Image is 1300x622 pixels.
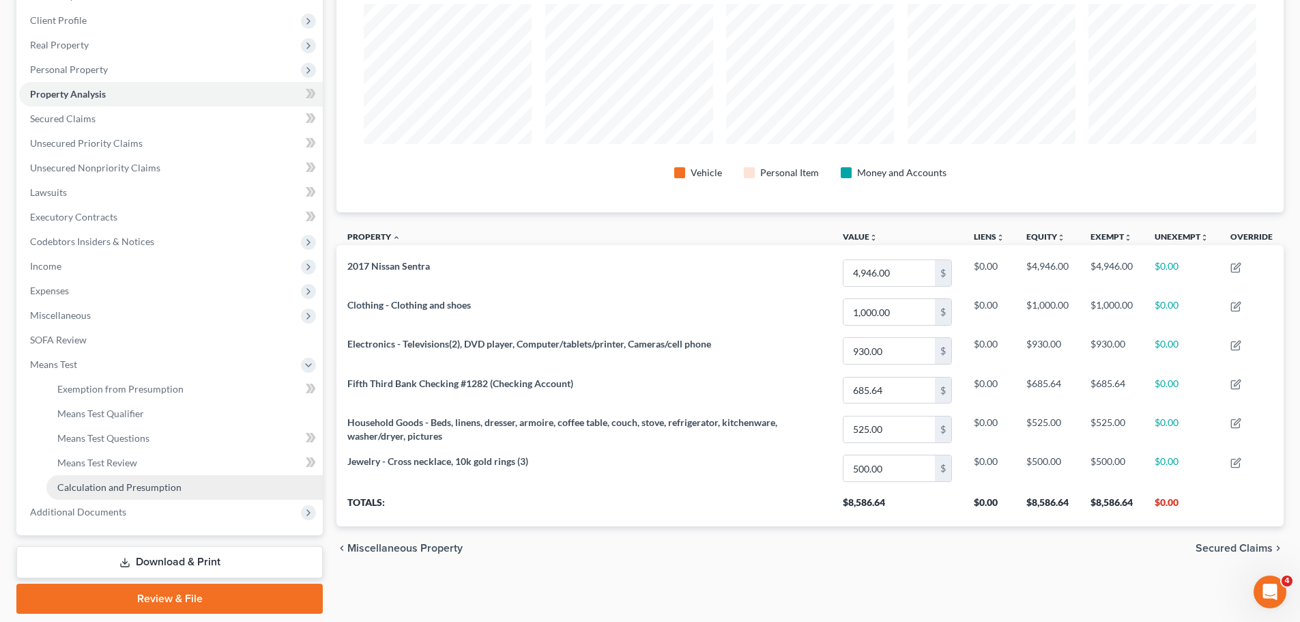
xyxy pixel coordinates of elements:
td: $930.00 [1015,332,1080,371]
input: 0.00 [843,455,935,481]
a: Unsecured Priority Claims [19,131,323,156]
span: Secured Claims [30,113,96,124]
div: $ [935,455,951,481]
span: Real Property [30,39,89,51]
a: Means Test Qualifier [46,401,323,426]
span: Household Goods - Beds, linens, dresser, armoire, coffee table, couch, stove, refrigerator, kitch... [347,416,777,442]
th: $8,586.64 [832,488,963,526]
button: Secured Claims chevron_right [1196,543,1284,554]
a: Equityunfold_more [1026,231,1065,242]
td: $0.00 [963,371,1015,410]
span: Calculation and Presumption [57,481,182,493]
td: $685.64 [1015,371,1080,410]
a: Property expand_less [347,231,401,242]
span: Codebtors Insiders & Notices [30,236,154,247]
td: $685.64 [1080,371,1144,410]
div: $ [935,378,951,404]
div: $ [935,260,951,286]
span: SOFA Review [30,334,87,345]
span: Unsecured Priority Claims [30,137,143,149]
i: expand_less [392,234,401,242]
span: Income [30,260,61,272]
a: Exemption from Presumption [46,377,323,401]
div: Personal Item [760,166,819,180]
input: 0.00 [843,338,935,364]
a: Lawsuits [19,180,323,205]
div: Vehicle [691,166,722,180]
td: $0.00 [963,293,1015,332]
div: $ [935,338,951,364]
i: unfold_more [1124,234,1132,242]
span: Miscellaneous [30,309,91,321]
span: Means Test Review [57,457,137,468]
th: $8,586.64 [1015,488,1080,526]
th: Override [1219,223,1284,254]
th: $8,586.64 [1080,488,1144,526]
input: 0.00 [843,260,935,286]
td: $0.00 [1144,371,1219,410]
td: $0.00 [963,253,1015,292]
td: $0.00 [963,332,1015,371]
input: 0.00 [843,378,935,404]
a: Unsecured Nonpriority Claims [19,156,323,180]
span: Additional Documents [30,506,126,518]
span: Lawsuits [30,186,67,198]
span: Clothing - Clothing and shoes [347,299,471,311]
a: Liensunfold_more [974,231,1005,242]
span: Expenses [30,285,69,296]
a: Download & Print [16,546,323,578]
th: Totals: [336,488,832,526]
span: Means Test Qualifier [57,408,144,419]
div: $ [935,416,951,442]
iframe: Intercom live chat [1254,576,1286,608]
td: $0.00 [963,410,1015,449]
span: Fifth Third Bank Checking #1282 (Checking Account) [347,378,573,389]
td: $0.00 [963,449,1015,488]
i: unfold_more [1200,234,1209,242]
span: Miscellaneous Property [347,543,463,554]
td: $0.00 [1144,410,1219,449]
span: Unsecured Nonpriority Claims [30,162,160,173]
a: Review & File [16,584,323,614]
a: Means Test Review [46,451,323,475]
span: Jewelry - Cross necklace, 10k gold rings (3) [347,455,528,467]
td: $0.00 [1144,293,1219,332]
td: $930.00 [1080,332,1144,371]
a: Calculation and Presumption [46,475,323,500]
th: $0.00 [963,488,1015,526]
span: Client Profile [30,14,87,26]
a: Property Analysis [19,82,323,107]
a: Secured Claims [19,107,323,131]
input: 0.00 [843,299,935,325]
i: unfold_more [996,234,1005,242]
i: chevron_left [336,543,347,554]
a: Means Test Questions [46,426,323,451]
span: Personal Property [30,63,108,75]
td: $0.00 [1144,449,1219,488]
td: $0.00 [1144,332,1219,371]
td: $525.00 [1015,410,1080,449]
i: chevron_right [1273,543,1284,554]
td: $4,946.00 [1015,253,1080,292]
a: Valueunfold_more [843,231,878,242]
a: Executory Contracts [19,205,323,229]
a: Exemptunfold_more [1090,231,1132,242]
div: $ [935,299,951,325]
button: chevron_left Miscellaneous Property [336,543,463,554]
input: 0.00 [843,416,935,442]
a: SOFA Review [19,328,323,352]
span: Executory Contracts [30,211,117,223]
span: Electronics - Televisions(2), DVD player, Computer/tablets/printer, Cameras/cell phone [347,338,711,350]
div: Money and Accounts [857,166,947,180]
span: Property Analysis [30,88,106,100]
span: 2017 Nissan Sentra [347,260,430,272]
th: $0.00 [1144,488,1219,526]
a: Unexemptunfold_more [1155,231,1209,242]
span: Secured Claims [1196,543,1273,554]
td: $0.00 [1144,253,1219,292]
td: $4,946.00 [1080,253,1144,292]
td: $1,000.00 [1015,293,1080,332]
span: Exemption from Presumption [57,383,184,395]
i: unfold_more [869,234,878,242]
span: Means Test [30,358,77,370]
